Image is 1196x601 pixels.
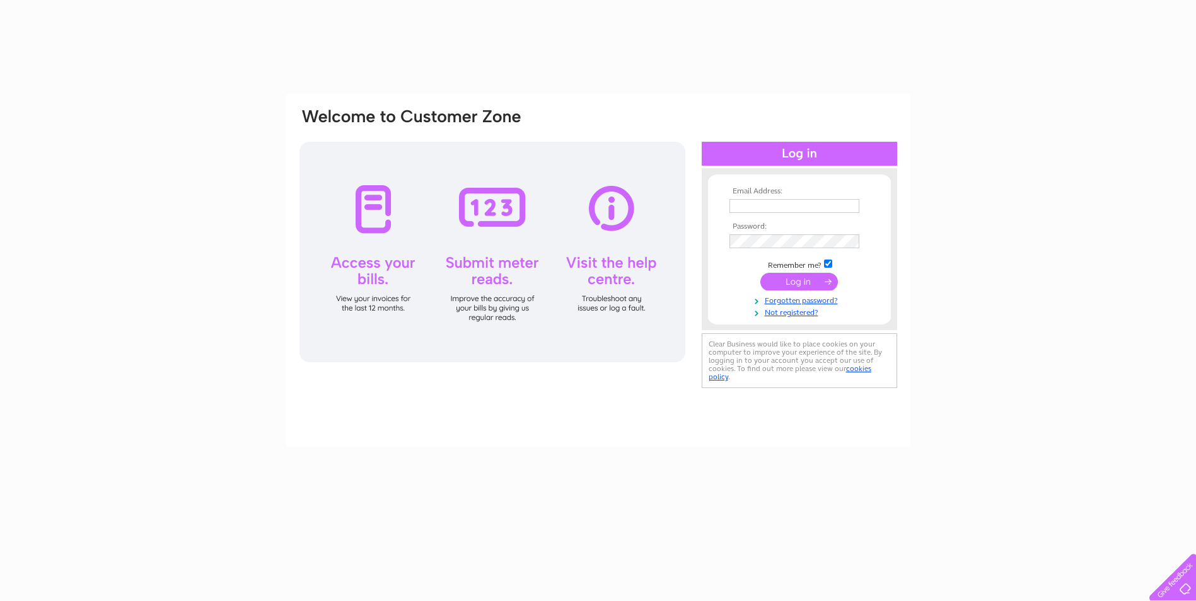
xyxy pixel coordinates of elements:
[709,364,871,381] a: cookies policy
[726,258,873,270] td: Remember me?
[702,333,897,388] div: Clear Business would like to place cookies on your computer to improve your experience of the sit...
[760,273,838,290] input: Submit
[729,294,873,306] a: Forgotten password?
[726,187,873,196] th: Email Address:
[726,222,873,231] th: Password:
[729,306,873,318] a: Not registered?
